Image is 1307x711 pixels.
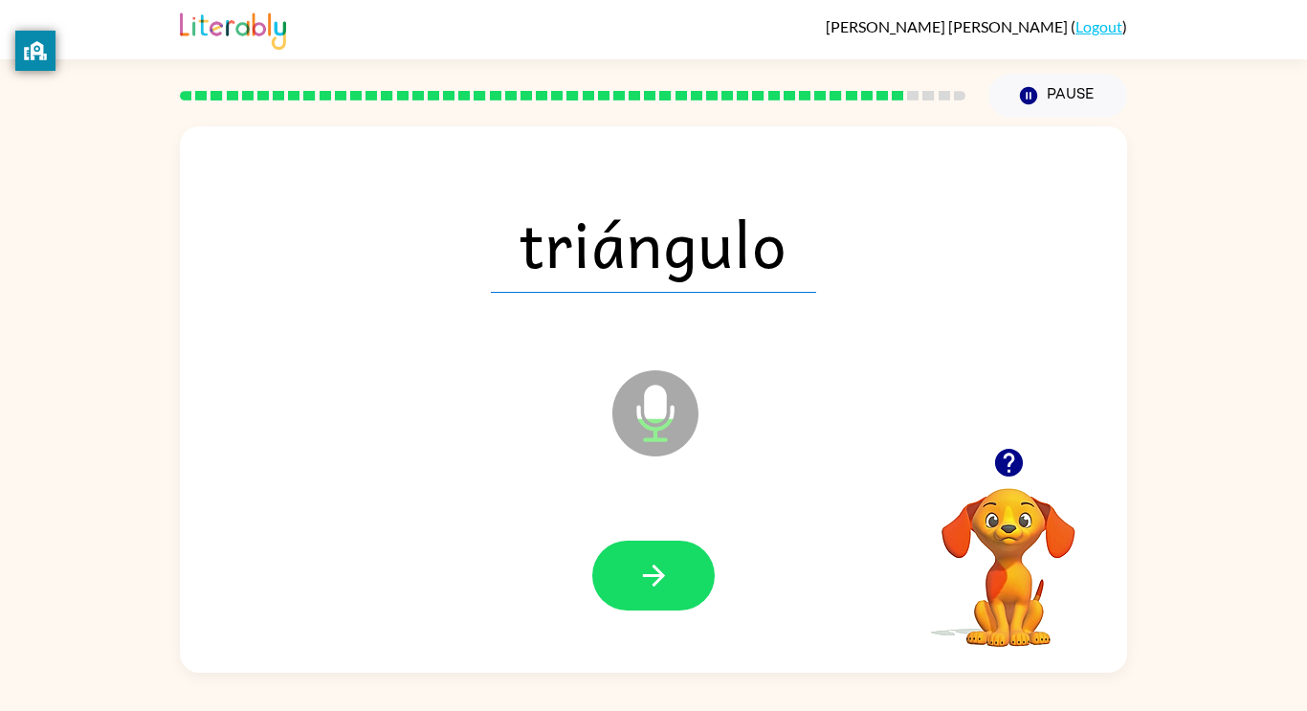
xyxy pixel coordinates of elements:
div: ( ) [826,17,1127,35]
span: [PERSON_NAME] [PERSON_NAME] [826,17,1071,35]
button: Pause [988,74,1127,118]
span: triángulo [491,193,816,293]
button: privacy banner [15,31,55,71]
video: Your browser must support playing .mp4 files to use Literably. Please try using another browser. [913,458,1104,650]
a: Logout [1075,17,1122,35]
img: Literably [180,8,286,50]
